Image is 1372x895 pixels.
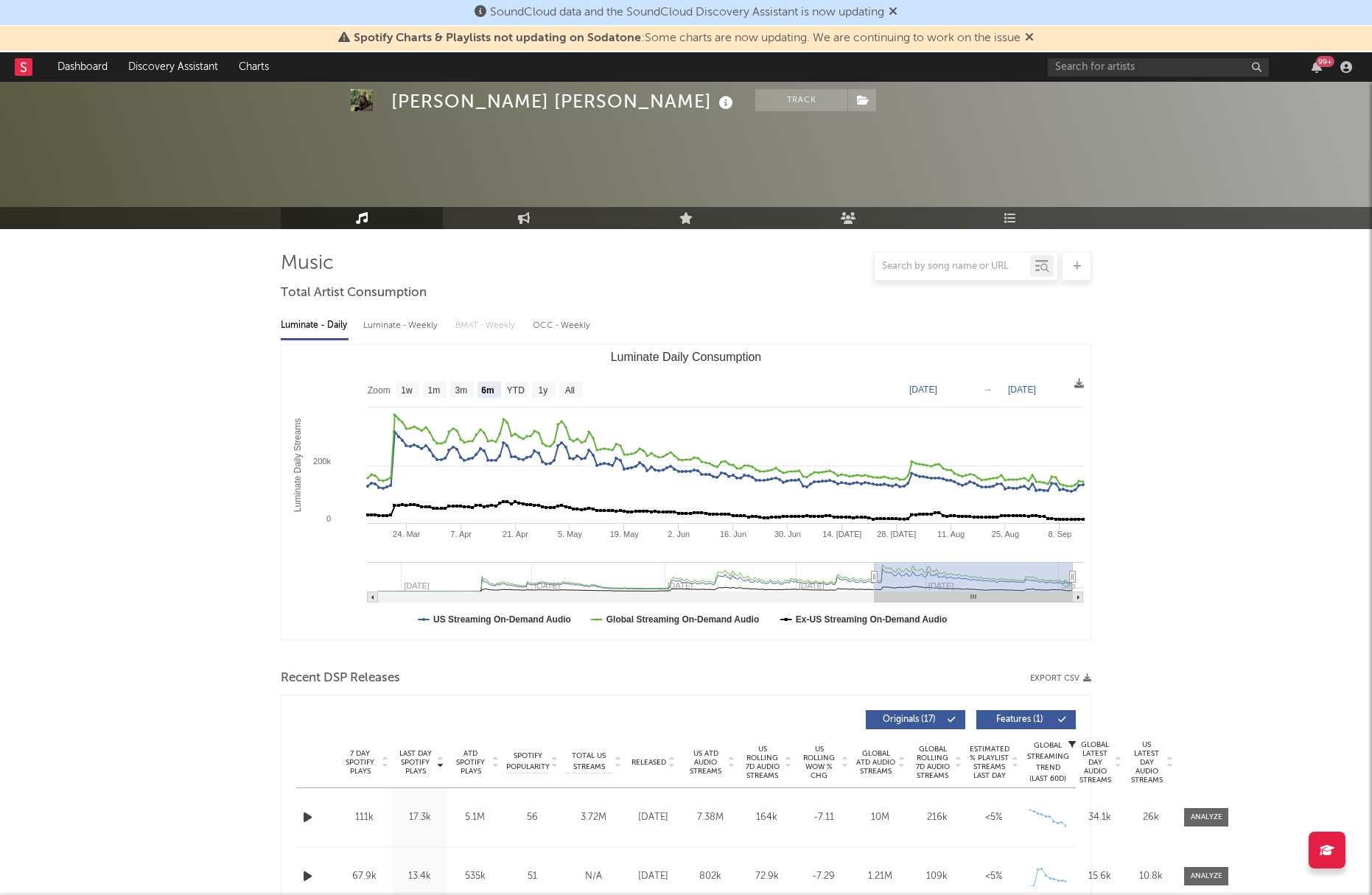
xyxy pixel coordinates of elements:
[685,869,735,884] div: 802k
[969,745,1009,780] span: Estimated % Playlist Streams Last Day
[506,810,558,825] div: 56
[565,810,621,825] div: 3.72M
[450,530,472,538] text: 7. Apr
[610,530,640,538] text: 19. May
[606,614,760,625] text: Global Streaming On-Demand Audio
[396,869,444,884] div: 13.4k
[451,869,499,884] div: 535k
[451,810,499,825] div: 5.1M
[969,869,1018,884] div: <5%
[433,614,571,625] text: US Streaming On-Demand Audio
[451,749,490,776] span: ATD Spotify Plays
[720,530,746,538] text: 16. Jun
[1048,58,1269,77] input: Search for artists
[393,530,421,538] text: 24. Mar
[533,313,592,338] div: OCC - Weekly
[976,710,1076,729] button: Features(1)
[796,614,948,625] text: Ex-US Streaming On-Demand Audio
[228,52,279,82] a: Charts
[293,418,303,512] text: Luminate Daily Streams
[685,810,735,825] div: 7.38M
[755,89,847,111] button: Track
[1129,869,1173,884] div: 10.8k
[565,751,612,773] span: Total US Streams
[313,457,331,466] text: 200k
[875,261,1030,273] input: Search by song name or URL
[1026,740,1070,785] div: Global Streaming Trend (Last 60D)
[1129,810,1173,825] div: 26k
[1129,740,1164,785] span: US Latest Day Audio Streams
[611,351,762,363] text: Luminate Daily Consumption
[363,313,441,338] div: Luminate - Weekly
[538,385,547,396] text: 1y
[774,530,801,538] text: 30. Jun
[855,869,905,884] div: 1.21M
[503,530,528,538] text: 21. Apr
[629,869,678,884] div: [DATE]
[558,530,583,538] text: 5. May
[992,530,1019,538] text: 25. Aug
[1077,869,1121,884] div: 15.6k
[506,751,550,773] span: Spotify Popularity
[1030,674,1091,683] button: Export CSV
[912,745,953,780] span: Global Rolling 7D Audio Streams
[855,749,896,776] span: Global ATD Audio Streams
[281,284,427,302] span: Total Artist Consumption
[507,385,525,396] text: YTD
[481,385,494,396] text: 6m
[631,758,666,767] span: Released
[354,32,1021,44] span: : Some charts are now updating. We are continuing to work on the issue
[986,715,1054,724] span: Features ( 1 )
[668,530,690,538] text: 2. Jun
[428,385,441,396] text: 1m
[118,52,228,82] a: Discovery Assistant
[340,869,388,884] div: 67.9k
[565,869,621,884] div: N/A
[340,749,379,776] span: 7 Day Spotify Plays
[1077,810,1121,825] div: 34.1k
[368,385,391,396] text: Zoom
[799,869,848,884] div: -7.29
[391,89,737,113] div: [PERSON_NAME] [PERSON_NAME]
[912,810,962,825] div: 216k
[340,810,388,825] div: 111k
[877,530,916,538] text: 28. [DATE]
[396,810,444,825] div: 17.3k
[742,810,791,825] div: 164k
[969,810,1018,825] div: <5%
[565,385,575,396] text: All
[629,810,678,825] div: [DATE]
[354,32,641,44] span: Spotify Charts & Playlists not updating on Sodatone
[799,810,848,825] div: -7.11
[1008,385,1036,395] text: [DATE]
[742,869,791,884] div: 72.9k
[1025,32,1034,44] span: Dismiss
[912,869,962,884] div: 109k
[937,530,965,538] text: 11. Aug
[401,385,413,396] text: 1w
[875,715,943,724] span: Originals ( 17 )
[799,745,839,780] span: US Rolling WoW % Chg
[281,670,400,687] span: Recent DSP Releases
[326,514,331,523] text: 0
[1048,530,1071,538] text: 8. Sep
[490,7,884,18] span: SoundCloud data and the SoundCloud Discovery Assistant is now updating
[685,749,726,776] span: US ATD Audio Streams
[396,749,435,776] span: Last Day Spotify Plays
[889,7,897,18] span: Dismiss
[822,530,861,538] text: 14. [DATE]
[281,345,1091,639] svg: Luminate Daily Consumption
[984,385,993,395] text: →
[1077,740,1113,785] span: Global Latest Day Audio Streams
[1312,61,1322,73] button: 99+
[281,313,349,338] div: Luminate - Daily
[506,869,558,884] div: 51
[47,52,118,82] a: Dashboard
[909,385,937,395] text: [DATE]
[742,745,783,780] span: US Rolling 7D Audio Streams
[1316,56,1334,67] div: 99 +
[1061,581,1084,590] text: Sep…
[855,810,905,825] div: 10M
[455,385,468,396] text: 3m
[866,710,965,729] button: Originals(17)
